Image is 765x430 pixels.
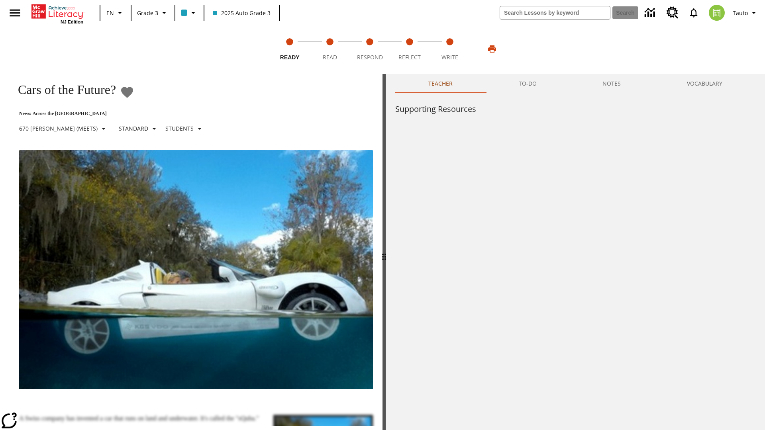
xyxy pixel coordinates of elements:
button: Teacher [395,74,486,93]
input: search field [500,6,610,19]
button: NOTES [570,74,654,93]
button: Add to Favorites - Cars of the Future? [120,85,134,99]
p: Students [165,124,194,133]
div: Instructional Panel Tabs [395,74,755,93]
button: Write step 5 of 5 [427,27,473,71]
a: Notifications [683,2,704,23]
button: TO-DO [486,74,570,93]
button: Print [479,42,505,56]
div: activity [386,74,765,430]
span: Ready [280,54,300,61]
button: Select a new avatar [704,2,730,23]
button: Select Student [162,121,208,136]
button: Profile/Settings [730,6,762,20]
img: avatar image [709,5,725,21]
a: Data Center [640,2,662,24]
h6: Supporting Resources [395,103,755,115]
button: Read step 2 of 5 [306,27,353,71]
span: Write [441,53,458,61]
img: High-tech automobile treading water. [19,150,373,389]
span: Respond [357,53,383,61]
button: Ready step 1 of 5 [267,27,313,71]
span: Tauto [733,9,748,17]
a: Resource Center, Will open in new tab [662,2,683,23]
button: Language: EN, Select a language [103,6,128,20]
button: VOCABULARY [654,74,755,93]
button: Scaffolds, Standard [116,121,162,136]
button: Respond step 3 of 5 [347,27,393,71]
button: Open side menu [3,1,27,25]
button: Select Lexile, 670 Lexile (Meets) [16,121,112,136]
p: 670 [PERSON_NAME] (Meets) [19,124,98,133]
span: Grade 3 [137,9,158,17]
button: Grade: Grade 3, Select a grade [134,6,172,20]
span: NJ Edition [61,20,83,24]
p: Standard [119,124,148,133]
div: Press Enter or Spacebar and then press right and left arrow keys to move the slider [382,74,386,430]
span: Reflect [398,53,421,61]
div: Home [31,3,83,24]
h1: Cars of the Future? [10,82,116,97]
button: Reflect step 4 of 5 [386,27,433,71]
span: EN [106,9,114,17]
span: 2025 Auto Grade 3 [213,9,271,17]
button: Class color is light blue. Change class color [178,6,201,20]
span: Read [323,53,337,61]
p: News: Across the [GEOGRAPHIC_DATA] [10,111,208,117]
